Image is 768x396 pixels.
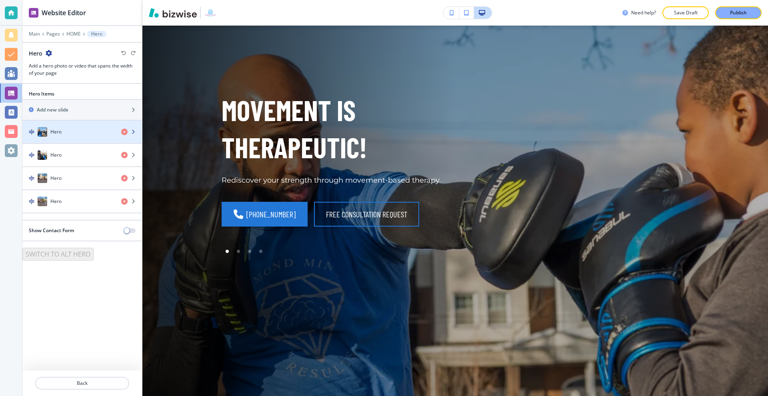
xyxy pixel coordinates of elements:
[50,198,62,205] h4: Hero
[29,8,38,18] img: editor icon
[29,62,136,77] h3: Add a hero photo or video that spans the width of your page
[149,8,197,18] img: Bizwise Logo
[29,227,74,234] h2: Show Contact Form
[631,9,656,16] h3: Need help?
[66,31,81,37] button: HOME
[36,380,128,387] p: Back
[222,202,308,227] a: [PHONE_NUMBER]
[50,175,62,182] h4: Hero
[29,49,42,58] h2: Hero
[662,6,709,19] button: Save Draft
[35,377,129,390] button: Back
[22,190,142,213] button: DragHero
[46,31,60,37] button: Pages
[314,202,419,227] button: FREE CONSULTATION REQUEST
[22,248,94,261] button: SWITCH TO ALT HERO
[29,31,40,37] button: Main
[222,92,446,166] h1: MOVEMENT IS THERAPEUTIC!
[22,121,142,144] button: DragHero
[42,8,86,18] h2: Website Editor
[715,6,762,19] button: Publish
[29,199,34,204] img: Drag
[91,31,102,37] p: Hero
[222,175,446,186] p: Rediscover your strength through movement-based therapy.
[50,128,62,135] h4: Hero
[50,151,62,159] h4: Hero
[29,90,54,98] h2: Hero Items
[730,9,747,16] p: Publish
[22,167,142,190] button: DragHero
[29,152,34,158] img: Drag
[29,175,34,181] img: Drag
[204,6,217,19] img: Your Logo
[22,100,142,120] button: Add new slide
[29,129,34,135] img: Drag
[22,144,142,167] button: DragHero
[87,31,106,37] button: Hero
[37,106,68,113] h2: Add new slide
[673,9,698,16] p: Save Draft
